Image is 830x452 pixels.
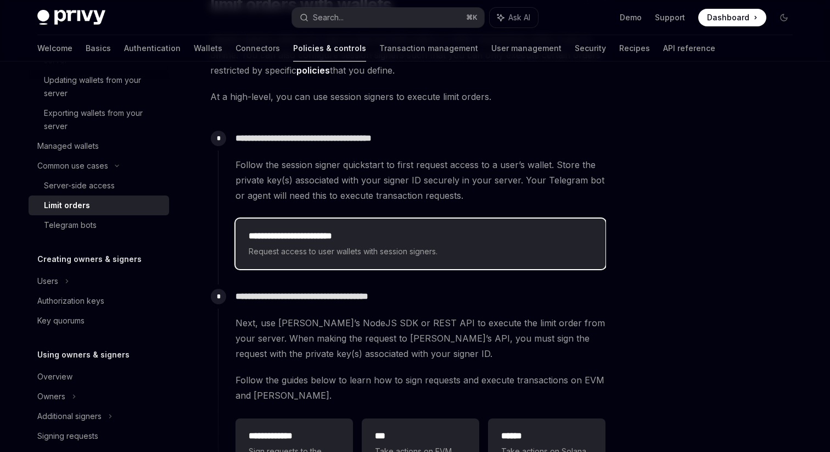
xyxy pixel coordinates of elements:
[29,70,169,103] a: Updating wallets from your server
[491,35,562,62] a: User management
[37,314,85,327] div: Key quorums
[44,74,162,100] div: Updating wallets from your server
[29,176,169,196] a: Server-side access
[775,9,793,26] button: Toggle dark mode
[620,12,642,23] a: Demo
[37,253,142,266] h5: Creating owners & signers
[29,311,169,331] a: Key quorums
[663,35,715,62] a: API reference
[490,8,538,27] button: Ask AI
[29,103,169,136] a: Exporting wallets from your server
[707,12,749,23] span: Dashboard
[29,291,169,311] a: Authorization keys
[37,139,99,153] div: Managed wallets
[29,136,169,156] a: Managed wallets
[29,426,169,446] a: Signing requests
[37,10,105,25] img: dark logo
[124,35,181,62] a: Authentication
[37,348,130,361] h5: Using owners & signers
[293,35,366,62] a: Policies & controls
[37,370,72,383] div: Overview
[296,65,330,76] a: policies
[37,159,108,172] div: Common use cases
[235,157,605,203] span: Follow the session signer quickstart to first request access to a user’s wallet. Store the privat...
[575,35,606,62] a: Security
[44,107,162,133] div: Exporting wallets from your server
[466,13,478,22] span: ⌘ K
[235,315,605,361] span: Next, use [PERSON_NAME]’s NodeJS SDK or REST API to execute the limit order from your server. Whe...
[37,294,104,308] div: Authorization keys
[292,8,484,27] button: Search...⌘K
[37,35,72,62] a: Welcome
[313,11,344,24] div: Search...
[29,367,169,387] a: Overview
[194,35,222,62] a: Wallets
[235,35,280,62] a: Connectors
[44,219,97,232] div: Telegram bots
[379,35,478,62] a: Transaction management
[37,410,102,423] div: Additional signers
[698,9,766,26] a: Dashboard
[249,245,592,258] span: Request access to user wallets with session signers.
[29,215,169,235] a: Telegram bots
[655,12,685,23] a: Support
[508,12,530,23] span: Ask AI
[29,196,169,215] a: Limit orders
[37,429,98,443] div: Signing requests
[44,179,115,192] div: Server-side access
[619,35,650,62] a: Recipes
[37,275,58,288] div: Users
[44,199,90,212] div: Limit orders
[37,390,65,403] div: Owners
[210,89,606,104] span: At a high-level, you can use session signers to execute limit orders.
[86,35,111,62] a: Basics
[235,372,605,403] span: Follow the guides below to learn how to sign requests and execute transactions on EVM and [PERSON...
